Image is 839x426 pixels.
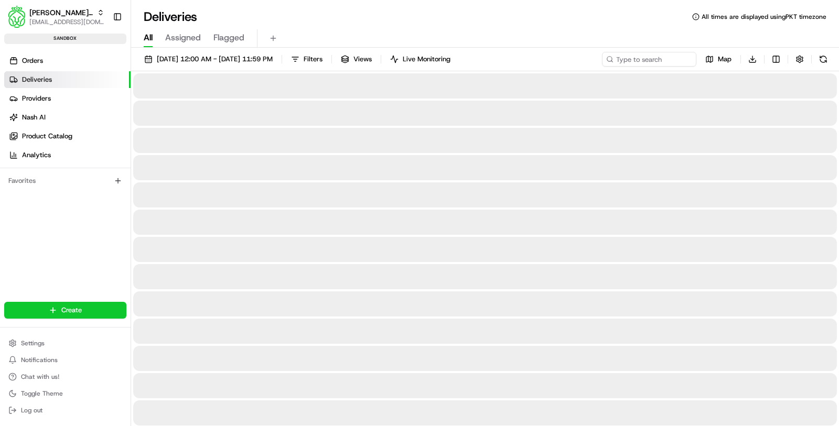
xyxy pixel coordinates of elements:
button: Settings [4,336,126,351]
h1: Deliveries [144,8,197,25]
span: Notifications [21,356,58,364]
span: Deliveries [22,75,52,84]
button: Filters [286,52,327,67]
span: Log out [21,406,42,414]
span: Create [61,305,82,315]
span: Flagged [213,31,244,44]
button: Views [336,52,377,67]
div: sandbox [4,34,126,44]
div: Favorites [4,172,126,189]
span: Orders [22,56,43,65]
button: Log out [4,403,126,418]
button: [EMAIL_ADDRESS][DOMAIN_NAME] [29,18,104,26]
span: All [144,31,153,44]
span: Live Monitoring [403,54,450,64]
span: Providers [22,94,51,103]
button: Chat with us! [4,369,126,384]
a: Providers [4,90,131,107]
button: Live Monitoring [385,52,455,67]
a: Deliveries [4,71,131,88]
button: [DATE] 12:00 AM - [DATE] 11:59 PM [139,52,277,67]
span: Product Catalog [22,132,72,141]
button: Refresh [816,52,831,67]
a: Product Catalog [4,128,131,145]
a: Orders [4,52,131,69]
button: Map [701,52,736,67]
span: Assigned [165,31,201,44]
button: [PERSON_NAME] (DO NOT TOUCH PLEASE, SET UP FOR FUTURE DEMO) [29,7,93,18]
button: Toggle Theme [4,386,126,401]
span: All times are displayed using PKT timezone [702,13,826,21]
span: Analytics [22,150,51,160]
span: [DATE] 12:00 AM - [DATE] 11:59 PM [157,54,273,64]
button: Create [4,302,126,319]
span: Chat with us! [21,373,59,381]
span: Map [718,54,732,64]
span: Nash AI [22,113,46,122]
span: Toggle Theme [21,389,63,398]
span: Settings [21,339,45,347]
a: Analytics [4,147,131,163]
button: Notifications [4,353,126,367]
span: Filters [304,54,322,64]
span: Views [353,54,372,64]
img: Ahold Delhaize (DO NOT TOUCH PLEASE, SET UP FOR FUTURE DEMO) [8,6,25,28]
a: Nash AI [4,109,131,126]
input: Type to search [602,52,696,67]
button: Ahold Delhaize (DO NOT TOUCH PLEASE, SET UP FOR FUTURE DEMO)[PERSON_NAME] (DO NOT TOUCH PLEASE, S... [4,4,109,29]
